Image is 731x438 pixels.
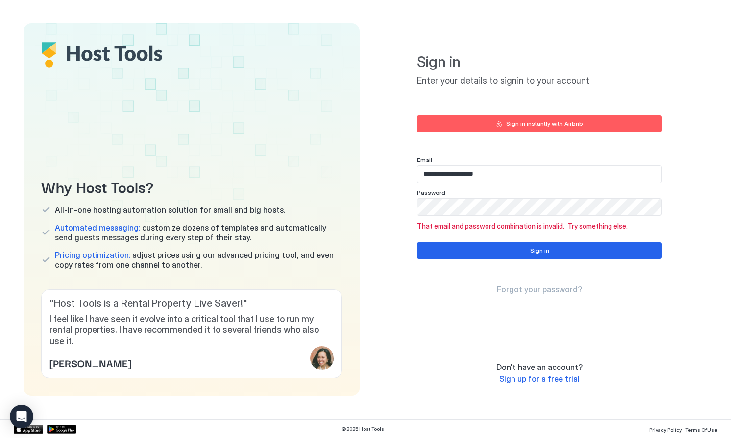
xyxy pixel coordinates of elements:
a: Google Play Store [47,425,76,434]
span: adjust prices using our advanced pricing tool, and even copy rates from one channel to another. [55,250,342,270]
span: © 2025 Host Tools [341,426,384,432]
a: Forgot your password? [497,284,582,295]
span: Why Host Tools? [41,175,342,197]
span: Forgot your password? [497,284,582,294]
span: I feel like I have seen it evolve into a critical tool that I use to run my rental properties. I ... [49,314,334,347]
a: Privacy Policy [649,424,682,434]
div: Sign in [530,246,549,255]
span: That email and password combination is invalid. Try something else. [417,222,662,231]
a: Sign up for a free trial [499,374,580,384]
button: Sign in [417,242,662,259]
span: [PERSON_NAME] [49,355,131,370]
span: Automated messaging: [55,223,140,232]
input: Input Field [417,166,661,183]
input: Input Field [417,199,661,215]
span: Don't have an account? [496,362,583,372]
span: All-in-one hosting automation solution for small and big hosts. [55,205,285,215]
button: Sign in instantly with Airbnb [417,115,662,132]
span: Sign in [417,53,662,71]
div: Sign in instantly with Airbnb [506,119,583,128]
span: Password [417,189,445,196]
span: customize dozens of templates and automatically send guests messages during every step of their s... [55,223,342,242]
span: Privacy Policy [649,427,682,433]
span: Email [417,156,432,163]
span: Pricing optimization: [55,250,130,260]
a: Terms Of Use [685,424,717,434]
span: " Host Tools is a Rental Property Live Saver! " [49,298,334,310]
span: Enter your details to signin to your account [417,75,662,87]
span: Terms Of Use [685,427,717,433]
div: Open Intercom Messenger [10,405,33,428]
div: profile [310,346,334,370]
a: App Store [14,425,43,434]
